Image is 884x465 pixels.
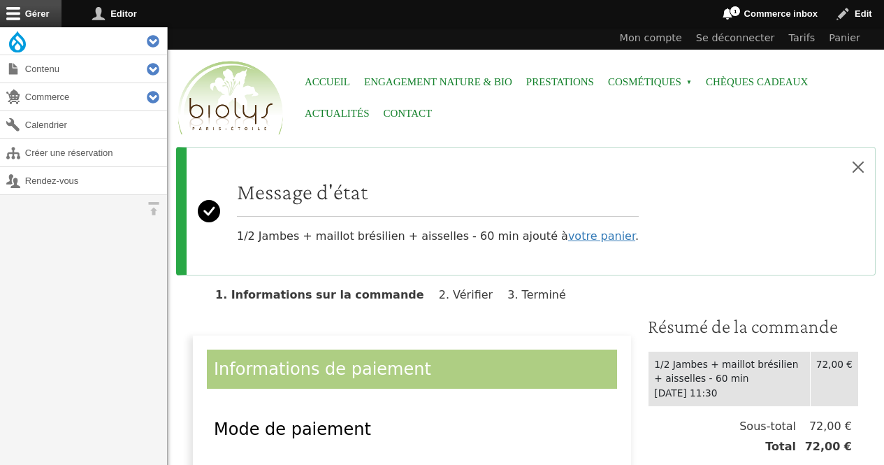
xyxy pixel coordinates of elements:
[198,159,220,264] svg: Success:
[364,66,512,98] a: Engagement Nature & Bio
[507,288,577,301] li: Terminé
[810,351,858,406] td: 72,00 €
[305,98,370,129] a: Actualités
[237,178,639,245] div: 1/2 Jambes + maillot brésilien + aisselles - 60 min ajouté à .
[305,66,350,98] a: Accueil
[140,195,167,222] button: Orientation horizontale
[214,420,371,439] span: Mode de paiement
[822,27,867,50] a: Panier
[841,148,875,187] button: Close
[439,288,504,301] li: Vérifier
[568,229,635,243] a: votre panier
[782,27,823,50] a: Tarifs
[175,59,287,138] img: Accueil
[706,66,808,98] a: Chèques cadeaux
[765,438,796,455] span: Total
[526,66,594,98] a: Prestations
[654,357,804,386] div: 1/2 Jambes + maillot brésilien + aisselles - 60 min
[215,288,435,301] li: Informations sur la commande
[384,98,433,129] a: Contact
[796,438,852,455] span: 72,00 €
[654,387,717,399] time: [DATE] 11:30
[214,359,431,379] span: Informations de paiement
[730,6,741,17] span: 1
[796,418,852,435] span: 72,00 €
[608,66,692,98] span: Cosmétiques
[613,27,689,50] a: Mon compte
[689,27,782,50] a: Se déconnecter
[648,315,859,338] h3: Résumé de la commande
[168,27,884,147] header: Entête du site
[176,147,876,276] div: Message d'état
[739,418,796,435] span: Sous-total
[686,80,692,85] span: »
[237,178,639,205] h2: Message d'état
